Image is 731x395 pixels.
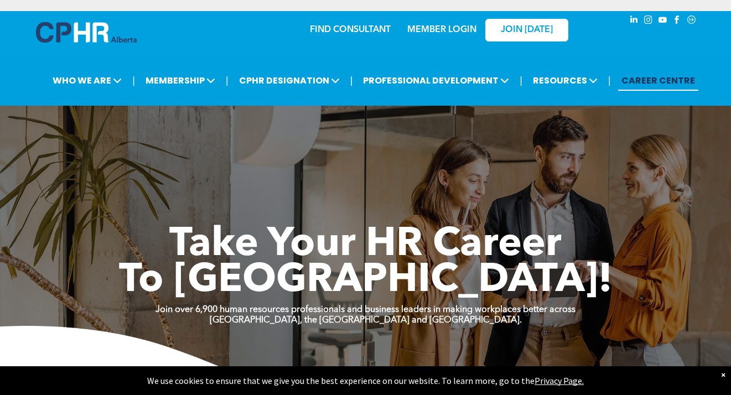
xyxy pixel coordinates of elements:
[350,69,353,92] li: |
[671,14,683,29] a: facebook
[142,70,219,91] span: MEMBERSHIP
[657,14,669,29] a: youtube
[520,69,522,92] li: |
[226,69,229,92] li: |
[169,225,562,265] span: Take Your HR Career
[210,316,522,325] strong: [GEOGRAPHIC_DATA], the [GEOGRAPHIC_DATA] and [GEOGRAPHIC_DATA].
[132,69,135,92] li: |
[618,70,698,91] a: CAREER CENTRE
[360,70,512,91] span: PROFESSIONAL DEVELOPMENT
[686,14,698,29] a: Social network
[236,70,343,91] span: CPHR DESIGNATION
[310,25,391,34] a: FIND CONSULTANT
[530,70,601,91] span: RESOURCES
[642,14,655,29] a: instagram
[721,369,725,380] div: Dismiss notification
[36,22,137,43] img: A blue and white logo for cp alberta
[485,19,568,41] a: JOIN [DATE]
[49,70,125,91] span: WHO WE ARE
[119,261,613,301] span: To [GEOGRAPHIC_DATA]!
[608,69,611,92] li: |
[155,305,576,314] strong: Join over 6,900 human resources professionals and business leaders in making workplaces better ac...
[628,14,640,29] a: linkedin
[501,25,553,35] span: JOIN [DATE]
[535,375,584,386] a: Privacy Page.
[407,25,476,34] a: MEMBER LOGIN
